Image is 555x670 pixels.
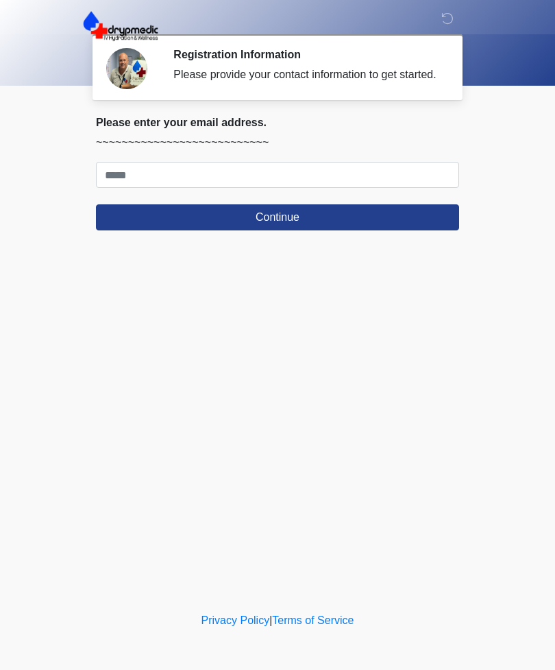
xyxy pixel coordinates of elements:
[96,204,459,230] button: Continue
[201,614,270,626] a: Privacy Policy
[173,48,439,61] h2: Registration Information
[272,614,354,626] a: Terms of Service
[173,67,439,83] div: Please provide your contact information to get started.
[96,116,459,129] h2: Please enter your email address.
[82,10,159,42] img: DrypMedic IV Hydration & Wellness Logo
[269,614,272,626] a: |
[106,48,147,89] img: Agent Avatar
[96,134,459,151] p: ~~~~~~~~~~~~~~~~~~~~~~~~~~~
